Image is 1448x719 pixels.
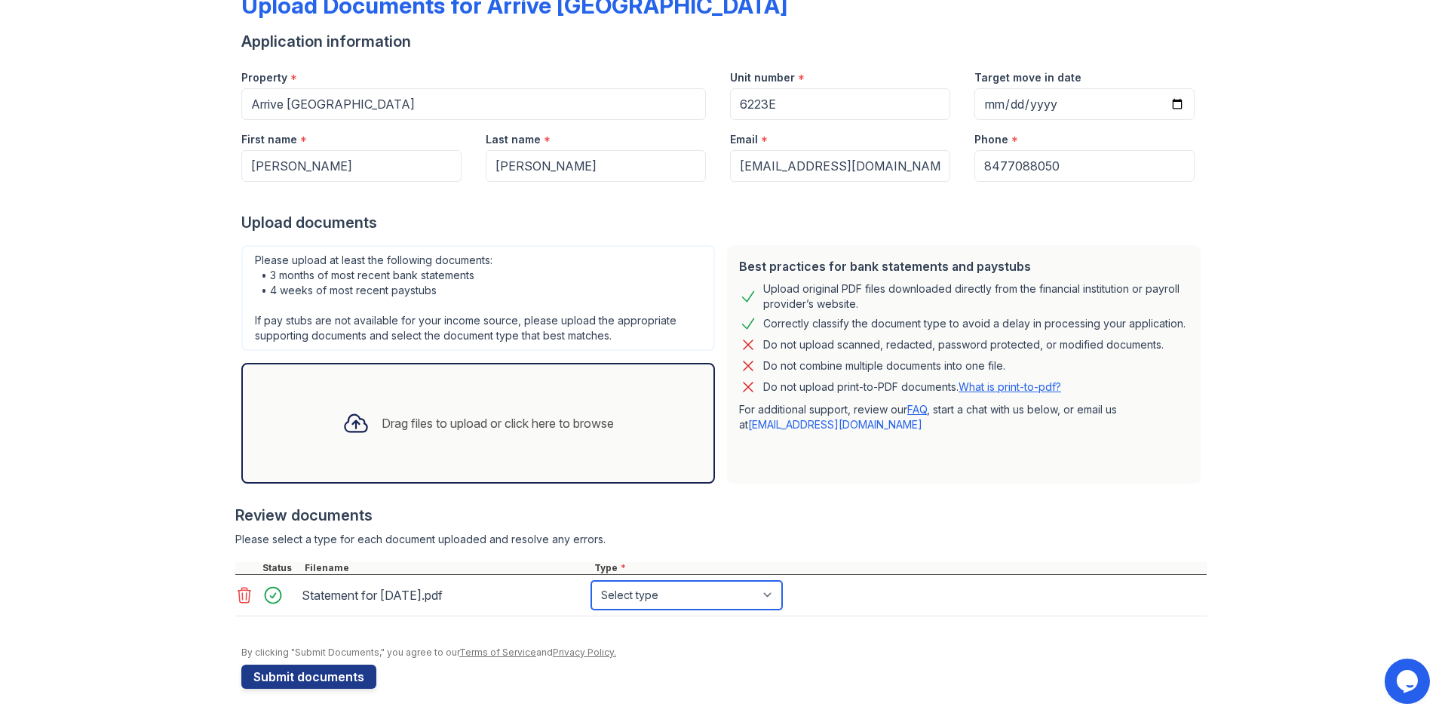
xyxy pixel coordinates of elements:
[739,402,1189,432] p: For additional support, review our , start a chat with us below, or email us at
[763,357,1005,375] div: Do not combine multiple documents into one file.
[259,562,302,574] div: Status
[235,505,1207,526] div: Review documents
[302,583,585,607] div: Statement for [DATE].pdf
[241,665,376,689] button: Submit documents
[1385,659,1433,704] iframe: chat widget
[553,647,616,658] a: Privacy Policy.
[748,418,922,431] a: [EMAIL_ADDRESS][DOMAIN_NAME]
[763,379,1061,395] p: Do not upload print-to-PDF documents.
[382,414,614,432] div: Drag files to upload or click here to browse
[241,245,715,351] div: Please upload at least the following documents: • 3 months of most recent bank statements • 4 wee...
[241,647,1207,659] div: By clicking "Submit Documents," you agree to our and
[302,562,591,574] div: Filename
[235,532,1207,547] div: Please select a type for each document uploaded and resolve any errors.
[730,70,795,85] label: Unit number
[241,31,1207,52] div: Application information
[486,132,541,147] label: Last name
[974,70,1081,85] label: Target move in date
[763,336,1164,354] div: Do not upload scanned, redacted, password protected, or modified documents.
[907,403,927,416] a: FAQ
[241,212,1207,233] div: Upload documents
[763,281,1189,312] div: Upload original PDF files downloaded directly from the financial institution or payroll provider’...
[739,257,1189,275] div: Best practices for bank statements and paystubs
[241,70,287,85] label: Property
[730,132,758,147] label: Email
[459,647,536,658] a: Terms of Service
[591,562,1207,574] div: Type
[763,315,1186,333] div: Correctly classify the document type to avoid a delay in processing your application.
[959,380,1061,393] a: What is print-to-pdf?
[241,132,297,147] label: First name
[974,132,1008,147] label: Phone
